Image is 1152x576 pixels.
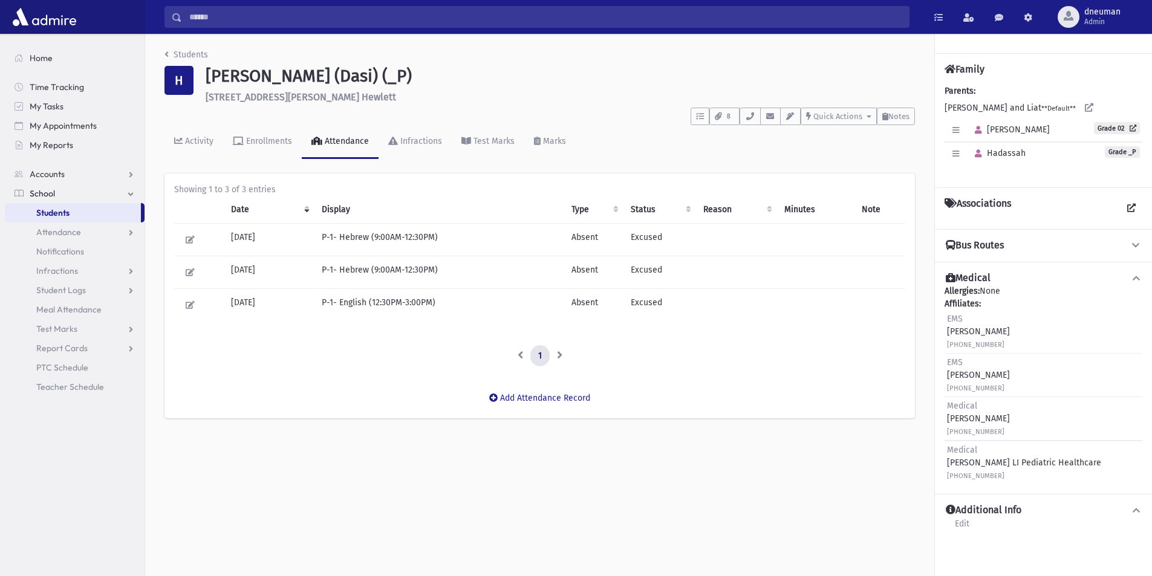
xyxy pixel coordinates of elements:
[223,125,302,159] a: Enrollments
[947,444,1101,482] div: [PERSON_NAME] LI Pediatric Healthcare
[541,136,566,146] div: Marks
[623,196,696,224] th: Status: activate to sort column ascending
[947,384,1004,392] small: [PHONE_NUMBER]
[524,125,576,159] a: Marks
[969,125,1050,135] span: [PERSON_NAME]
[30,120,97,131] span: My Appointments
[5,203,141,222] a: Students
[206,91,915,103] h6: [STREET_ADDRESS][PERSON_NAME] Hewlett
[947,401,977,411] span: Medical
[5,222,145,242] a: Attendance
[36,246,84,257] span: Notifications
[947,400,1010,438] div: [PERSON_NAME]
[36,304,102,315] span: Meal Attendance
[224,196,314,224] th: Date: activate to sort column ascending
[244,136,292,146] div: Enrollments
[30,82,84,92] span: Time Tracking
[945,285,1142,484] div: None
[379,125,452,159] a: Infractions
[564,256,623,288] td: Absent
[946,239,1004,252] h4: Bus Routes
[5,48,145,68] a: Home
[877,108,915,125] button: Notes
[30,169,65,180] span: Accounts
[1084,17,1121,27] span: Admin
[945,272,1142,285] button: Medical
[36,323,77,334] span: Test Marks
[945,299,981,309] b: Affiliates:
[164,66,194,95] div: H
[452,125,524,159] a: Test Marks
[314,256,564,288] td: P-1- Hebrew (9:00AM-12:30PM)
[5,300,145,319] a: Meal Attendance
[36,381,104,392] span: Teacher Schedule
[947,314,963,324] span: EMS
[854,196,905,224] th: Note
[314,196,564,224] th: Display
[30,101,63,112] span: My Tasks
[181,296,199,314] button: Edit
[564,196,623,224] th: Type: activate to sort column ascending
[1121,198,1142,219] a: View all Associations
[5,319,145,338] a: Test Marks
[945,286,980,296] b: Allergies:
[623,288,696,321] td: Excused
[947,445,977,455] span: Medical
[947,341,1004,349] small: [PHONE_NUMBER]
[183,136,213,146] div: Activity
[36,285,86,296] span: Student Logs
[322,136,369,146] div: Attendance
[5,377,145,396] a: Teacher Schedule
[10,5,79,29] img: AdmirePro
[5,338,145,358] a: Report Cards
[30,53,53,63] span: Home
[164,50,208,60] a: Students
[5,135,145,155] a: My Reports
[224,223,314,256] td: [DATE]
[945,504,1142,517] button: Additional Info
[1105,146,1140,158] span: Grade _P
[969,148,1026,158] span: Hadassah
[946,272,991,285] h4: Medical
[564,288,623,321] td: Absent
[888,112,910,121] span: Notes
[946,504,1021,517] h4: Additional Info
[36,207,70,218] span: Students
[723,111,734,122] span: 8
[174,183,905,196] div: Showing 1 to 3 of 3 entries
[224,288,314,321] td: [DATE]
[36,227,81,238] span: Attendance
[224,256,314,288] td: [DATE]
[5,242,145,261] a: Notifications
[181,231,199,248] button: Edit
[623,256,696,288] td: Excused
[945,86,975,96] b: Parents:
[530,345,550,367] a: 1
[954,517,970,539] a: Edit
[945,239,1142,252] button: Bus Routes
[471,136,515,146] div: Test Marks
[5,261,145,280] a: Infractions
[164,48,208,66] nav: breadcrumb
[5,97,145,116] a: My Tasks
[945,198,1011,219] h4: Associations
[206,66,915,86] h1: [PERSON_NAME] (Dasi) (_P)
[30,188,55,199] span: School
[314,223,564,256] td: P-1- Hebrew (9:00AM-12:30PM)
[30,140,73,150] span: My Reports
[398,136,442,146] div: Infractions
[696,196,777,224] th: Reason: activate to sort column ascending
[564,223,623,256] td: Absent
[801,108,877,125] button: Quick Actions
[5,77,145,97] a: Time Tracking
[947,356,1010,394] div: [PERSON_NAME]
[481,387,598,409] button: Add Attendance Record
[5,358,145,377] a: PTC Schedule
[5,116,145,135] a: My Appointments
[5,280,145,300] a: Student Logs
[947,312,1010,351] div: [PERSON_NAME]
[182,6,909,28] input: Search
[777,196,854,224] th: Minutes
[947,357,963,367] span: EMS
[36,343,88,354] span: Report Cards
